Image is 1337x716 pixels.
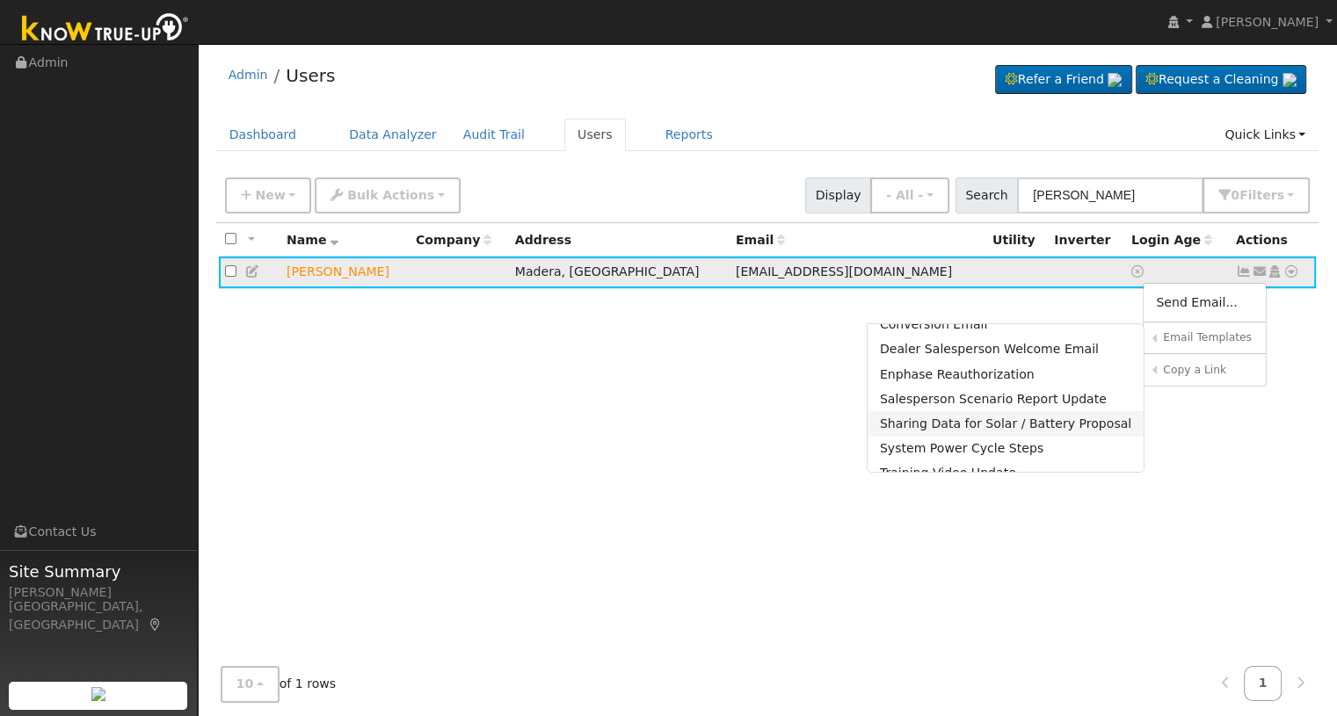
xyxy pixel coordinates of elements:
span: s [1276,188,1283,202]
span: Search [956,177,1018,213]
a: Data Analyzer [336,119,450,151]
a: Conversion Email [868,313,1144,337]
div: Actions [1236,231,1310,250]
a: Dealer Salesperson Welcome Email [868,337,1144,362]
a: Map [148,618,163,632]
a: Not connected [1236,264,1252,278]
span: Filter [1239,188,1284,202]
h6: Copy a Link [1163,364,1253,377]
a: Salesperson Scenario Report Update [868,387,1144,411]
a: Edit User [245,264,261,278]
div: [GEOGRAPHIC_DATA], [GEOGRAPHIC_DATA] [9,597,188,634]
span: Company name [416,233,491,247]
a: Users [286,65,335,86]
td: Madera, [GEOGRAPHIC_DATA] [509,257,730,289]
img: retrieve [1108,73,1122,87]
button: 10 [221,666,280,702]
a: Quick Links [1211,119,1319,151]
span: Name [287,233,338,247]
span: New [255,188,285,202]
button: 0Filters [1203,177,1310,213]
a: Admin [229,68,268,82]
a: 1 [1244,666,1283,700]
a: Training Video Update [868,461,1144,486]
a: Sharing Data for Solar / Battery Proposal [868,411,1144,436]
a: Login As [1267,264,1283,278]
a: Users [564,119,626,151]
span: 10 [236,676,254,691]
a: Email Templates [1157,329,1266,348]
img: retrieve [1283,73,1297,87]
a: Other actions [1283,263,1299,281]
button: New [225,177,312,213]
button: - All - [870,177,949,213]
button: Bulk Actions [315,177,460,213]
img: retrieve [91,687,105,701]
span: Display [805,177,871,213]
td: Lead [280,257,410,289]
span: Days since last login [1131,233,1212,247]
a: Enphase Reauthorization [868,362,1144,387]
span: [PERSON_NAME] [1216,15,1319,29]
span: Bulk Actions [347,188,434,202]
div: Utility [992,231,1042,250]
div: Address [515,231,723,250]
span: [EMAIL_ADDRESS][DOMAIN_NAME] [736,264,952,278]
a: Dashboard [216,119,310,151]
h6: Email Templates [1163,331,1253,344]
span: of 1 rows [221,666,337,702]
a: Reports [652,119,726,151]
input: Search [1017,177,1203,213]
a: Request a Cleaning [1136,65,1306,95]
span: Email [736,233,785,247]
a: No login access [1131,264,1147,278]
a: Refer a Friend [995,65,1132,95]
a: Send Email... [1144,290,1266,315]
a: System Power Cycle Steps [868,437,1144,461]
div: Inverter [1054,231,1119,250]
img: Know True-Up [13,10,198,49]
a: mejiatonyjr@outlook.com [1252,263,1268,281]
a: Audit Trail [450,119,538,151]
div: [PERSON_NAME] [9,583,188,602]
span: Site Summary [9,560,188,583]
a: Copy a Link [1157,360,1266,380]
